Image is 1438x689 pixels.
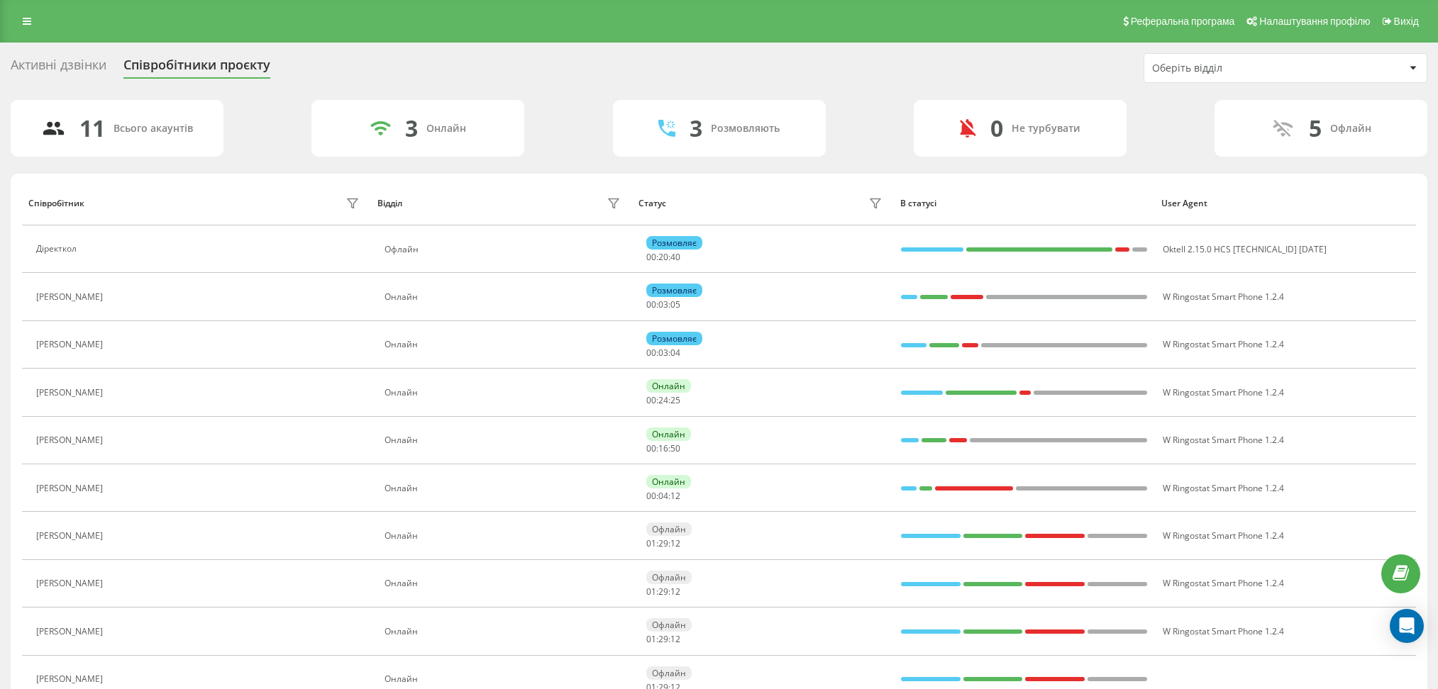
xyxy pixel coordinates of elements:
[900,198,1149,208] div: В статусі
[385,483,624,493] div: Онлайн
[646,396,680,405] div: : :
[385,674,624,684] div: Онлайн
[658,633,668,645] span: 29
[646,633,656,645] span: 01
[36,578,106,588] div: [PERSON_NAME]
[1012,123,1080,135] div: Не турбувати
[646,251,656,263] span: 00
[385,578,624,588] div: Онлайн
[646,666,692,680] div: Офлайн
[646,537,656,549] span: 01
[670,298,680,310] span: 05
[426,123,466,135] div: Онлайн
[385,435,624,445] div: Онлайн
[114,123,193,135] div: Всього акаунтів
[1163,386,1284,398] span: W Ringostat Smart Phone 1.2.4
[658,586,668,598] span: 29
[1309,115,1322,142] div: 5
[658,251,668,263] span: 20
[1131,16,1235,27] span: Реферальна програма
[11,57,106,79] div: Активні дзвінки
[1163,530,1284,542] span: W Ringostat Smart Phone 1.2.4
[385,627,624,637] div: Онлайн
[646,618,692,632] div: Офлайн
[646,491,680,501] div: : :
[646,475,691,488] div: Онлайн
[990,115,1003,142] div: 0
[1161,198,1410,208] div: User Agent
[646,236,702,250] div: Розмовляє
[646,634,680,644] div: : :
[670,537,680,549] span: 12
[646,571,692,584] div: Офлайн
[36,388,106,398] div: [PERSON_NAME]
[1163,625,1284,637] span: W Ringostat Smart Phone 1.2.4
[36,292,106,302] div: [PERSON_NAME]
[646,539,680,549] div: : :
[1163,434,1284,446] span: W Ringostat Smart Phone 1.2.4
[1163,577,1284,589] span: W Ringostat Smart Phone 1.2.4
[658,394,668,406] span: 24
[646,444,680,454] div: : :
[670,394,680,406] span: 25
[79,115,105,142] div: 11
[385,388,624,398] div: Онлайн
[711,123,780,135] div: Розмовляють
[646,300,680,310] div: : :
[36,483,106,493] div: [PERSON_NAME]
[658,537,668,549] span: 29
[36,674,106,684] div: [PERSON_NAME]
[646,442,656,454] span: 00
[1390,609,1424,643] div: Open Intercom Messenger
[658,490,668,502] span: 04
[658,442,668,454] span: 16
[377,198,402,208] div: Відділ
[36,531,106,541] div: [PERSON_NAME]
[646,427,691,441] div: Онлайн
[658,347,668,359] span: 03
[646,586,656,598] span: 01
[646,379,691,393] div: Онлайн
[405,115,418,142] div: 3
[670,251,680,263] span: 40
[385,292,624,302] div: Онлайн
[1259,16,1370,27] span: Налаштування профілю
[385,245,624,254] div: Офлайн
[646,348,680,358] div: : :
[36,435,106,445] div: [PERSON_NAME]
[1330,123,1371,135] div: Офлайн
[28,198,84,208] div: Співробітник
[646,284,702,297] div: Розмовляє
[385,531,624,541] div: Онлайн
[36,627,106,637] div: [PERSON_NAME]
[385,340,624,349] div: Онлайн
[670,442,680,454] span: 50
[646,252,680,262] div: : :
[36,244,80,254] div: Діректкол
[1163,482,1284,494] span: W Ringostat Smart Phone 1.2.4
[670,633,680,645] span: 12
[1163,243,1327,255] span: Oktell 2.15.0 HCS [TECHNICAL_ID] [DATE]
[646,587,680,597] div: : :
[638,198,666,208] div: Статус
[123,57,270,79] div: Співробітники проєкту
[1163,338,1284,350] span: W Ringostat Smart Phone 1.2.4
[670,347,680,359] span: 04
[658,298,668,310] span: 03
[1163,291,1284,303] span: W Ringostat Smart Phone 1.2.4
[670,490,680,502] span: 12
[670,586,680,598] span: 12
[1394,16,1419,27] span: Вихід
[646,347,656,359] span: 00
[646,298,656,310] span: 00
[690,115,702,142] div: 3
[36,340,106,349] div: [PERSON_NAME]
[646,490,656,502] span: 00
[646,522,692,536] div: Офлайн
[1152,62,1322,74] div: Оберіть відділ
[646,332,702,345] div: Розмовляє
[646,394,656,406] span: 00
